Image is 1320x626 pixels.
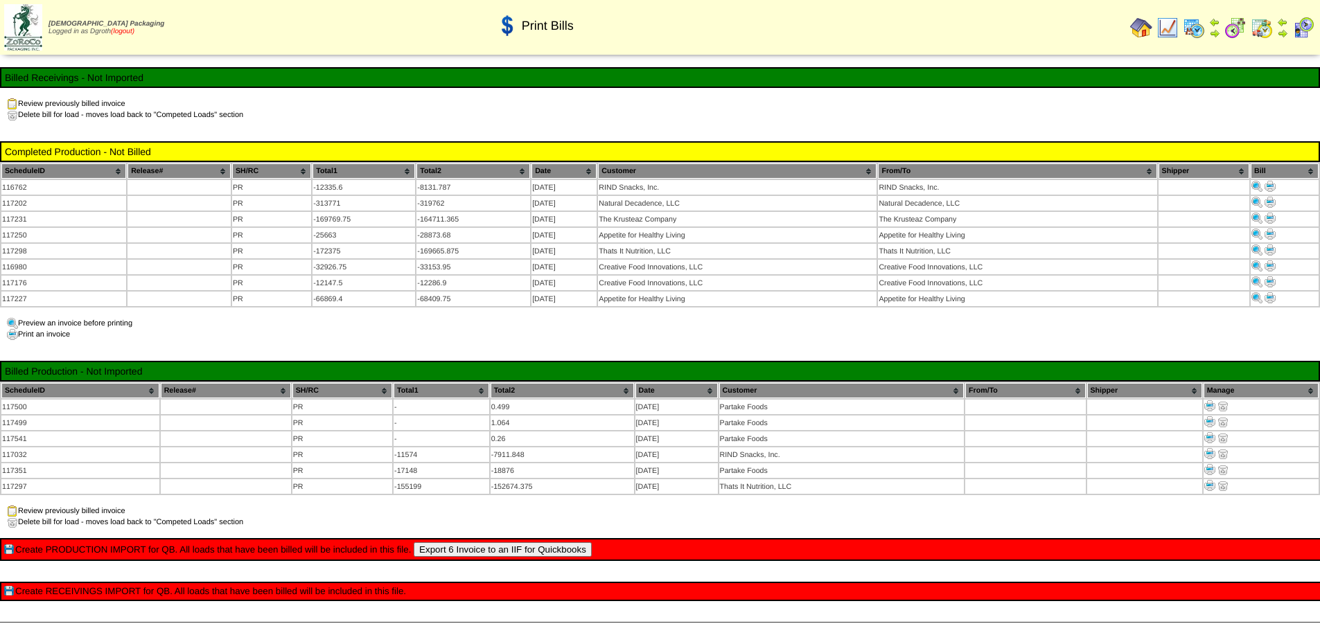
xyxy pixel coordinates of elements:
[1277,17,1288,28] img: arrowleft.gif
[635,383,718,398] th: Date
[232,260,311,274] td: PR
[1265,213,1276,224] img: Print
[313,228,415,242] td: -25663
[292,400,392,414] td: PR
[1,447,159,462] td: 117032
[491,479,634,494] td: -152674.375
[1265,276,1276,287] img: Print
[1130,17,1152,39] img: home.gif
[1265,292,1276,303] img: Print
[7,506,18,517] img: clipboard.gif
[313,276,415,290] td: -12147.5
[7,109,18,120] img: delete.gif
[4,544,15,555] img: save.gif
[1,415,159,430] td: 117499
[1217,448,1229,459] img: delete.gif
[1,260,126,274] td: 116980
[161,383,291,398] th: Release#
[1277,28,1288,39] img: arrowright.gif
[491,400,634,414] td: 0.499
[878,180,1156,195] td: RIND Snacks, Inc.
[232,228,311,242] td: PR
[313,292,415,306] td: -66869.4
[416,163,530,179] th: Total2
[635,431,718,446] td: [DATE]
[635,479,718,494] td: [DATE]
[1251,260,1262,271] img: Print
[416,212,530,226] td: -164711.365
[416,180,530,195] td: -8131.787
[1204,448,1215,459] img: Print
[7,98,18,109] img: clipboard.gif
[598,228,877,242] td: Appetite for Healthy Living
[1209,17,1220,28] img: arrowleft.gif
[1,212,126,226] td: 117231
[4,145,1316,158] td: Completed Production - Not Billed
[531,212,597,226] td: [DATE]
[719,431,964,446] td: Partake Foods
[232,163,311,179] th: SH/RC
[531,228,597,242] td: [DATE]
[416,276,530,290] td: -12286.9
[394,479,489,494] td: -155199
[1204,432,1215,443] img: Print
[1217,400,1229,411] img: delete.gif
[522,19,574,33] span: Print Bills
[232,244,311,258] td: PR
[4,4,42,51] img: zoroco-logo-small.webp
[49,20,164,28] span: [DEMOGRAPHIC_DATA] Packaging
[232,276,311,290] td: PR
[4,71,1316,84] td: Billed Receivings - Not Imported
[313,244,415,258] td: -172375
[292,431,392,446] td: PR
[719,447,964,462] td: RIND Snacks, Inc.
[531,292,597,306] td: [DATE]
[292,447,392,462] td: PR
[313,196,415,211] td: -313771
[1217,432,1229,443] img: delete.gif
[313,180,415,195] td: -12335.6
[1,180,126,195] td: 116762
[531,180,597,195] td: [DATE]
[878,292,1156,306] td: Appetite for Healthy Living
[491,431,634,446] td: 0.26
[1204,383,1319,398] th: Manage
[232,292,311,306] td: PR
[1217,416,1229,427] img: delete.gif
[416,292,530,306] td: -68409.75
[394,383,489,398] th: Total1
[1159,163,1250,179] th: Shipper
[232,212,311,226] td: PR
[1,400,159,414] td: 117500
[1251,244,1262,256] img: Print
[313,163,415,179] th: Total1
[1,196,126,211] td: 117202
[292,415,392,430] td: PR
[394,431,489,446] td: -
[598,163,877,179] th: Customer
[7,329,18,340] img: print.gif
[1087,383,1202,398] th: Shipper
[878,260,1156,274] td: Creative Food Innovations, LLC
[1,383,159,398] th: ScheduleID
[1,463,159,478] td: 117351
[1,479,159,494] td: 117297
[292,383,392,398] th: SH/RC
[292,479,392,494] td: PR
[1217,480,1229,491] img: delete.gif
[1265,244,1276,256] img: Print
[598,180,877,195] td: RIND Snacks, Inc.
[111,28,134,35] a: (logout)
[598,260,877,274] td: Creative Food Innovations, LLC
[7,517,18,528] img: delete.gif
[7,318,18,329] img: preview.gif
[635,415,718,430] td: [DATE]
[531,276,597,290] td: [DATE]
[1251,163,1319,179] th: Bill
[1251,229,1262,240] img: Print
[598,276,877,290] td: Creative Food Innovations, LLC
[491,415,634,430] td: 1.064
[1251,276,1262,287] img: Print
[719,415,964,430] td: Partake Foods
[1156,17,1179,39] img: line_graph.gif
